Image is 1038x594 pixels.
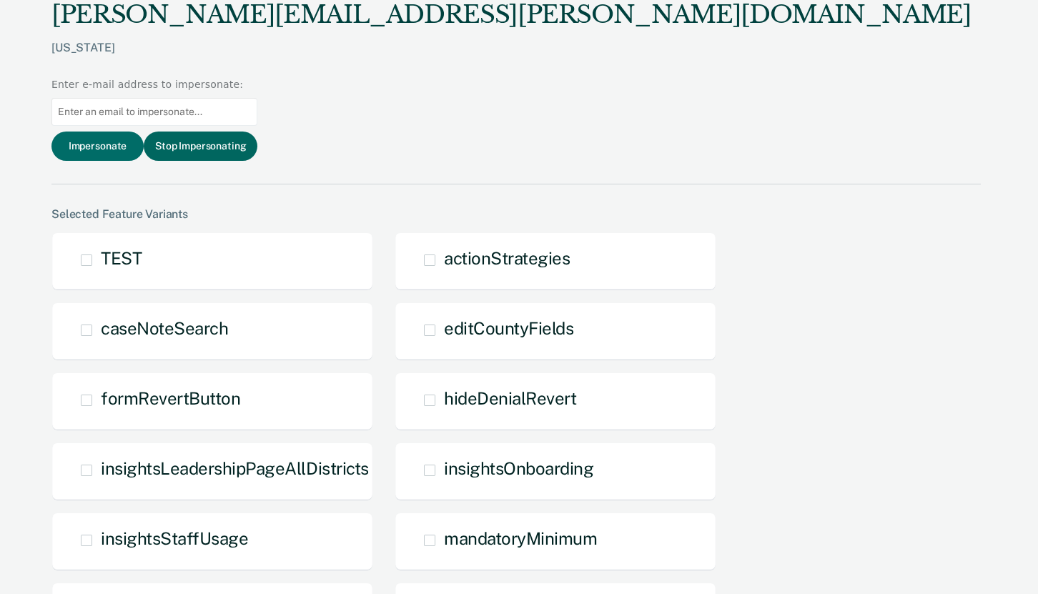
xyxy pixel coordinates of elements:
span: editCountyFields [444,318,573,338]
div: Selected Feature Variants [51,207,981,221]
span: caseNoteSearch [101,318,228,338]
div: Enter e-mail address to impersonate: [51,77,257,92]
button: Stop Impersonating [144,132,257,161]
span: insightsLeadershipPageAllDistricts [101,458,369,478]
span: mandatoryMinimum [444,528,597,548]
span: formRevertButton [101,388,240,408]
span: hideDenialRevert [444,388,576,408]
div: [US_STATE] [51,41,972,77]
span: insightsStaffUsage [101,528,248,548]
span: insightsOnboarding [444,458,593,478]
span: actionStrategies [444,248,570,268]
input: Enter an email to impersonate... [51,98,257,126]
button: Impersonate [51,132,144,161]
span: TEST [101,248,142,268]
